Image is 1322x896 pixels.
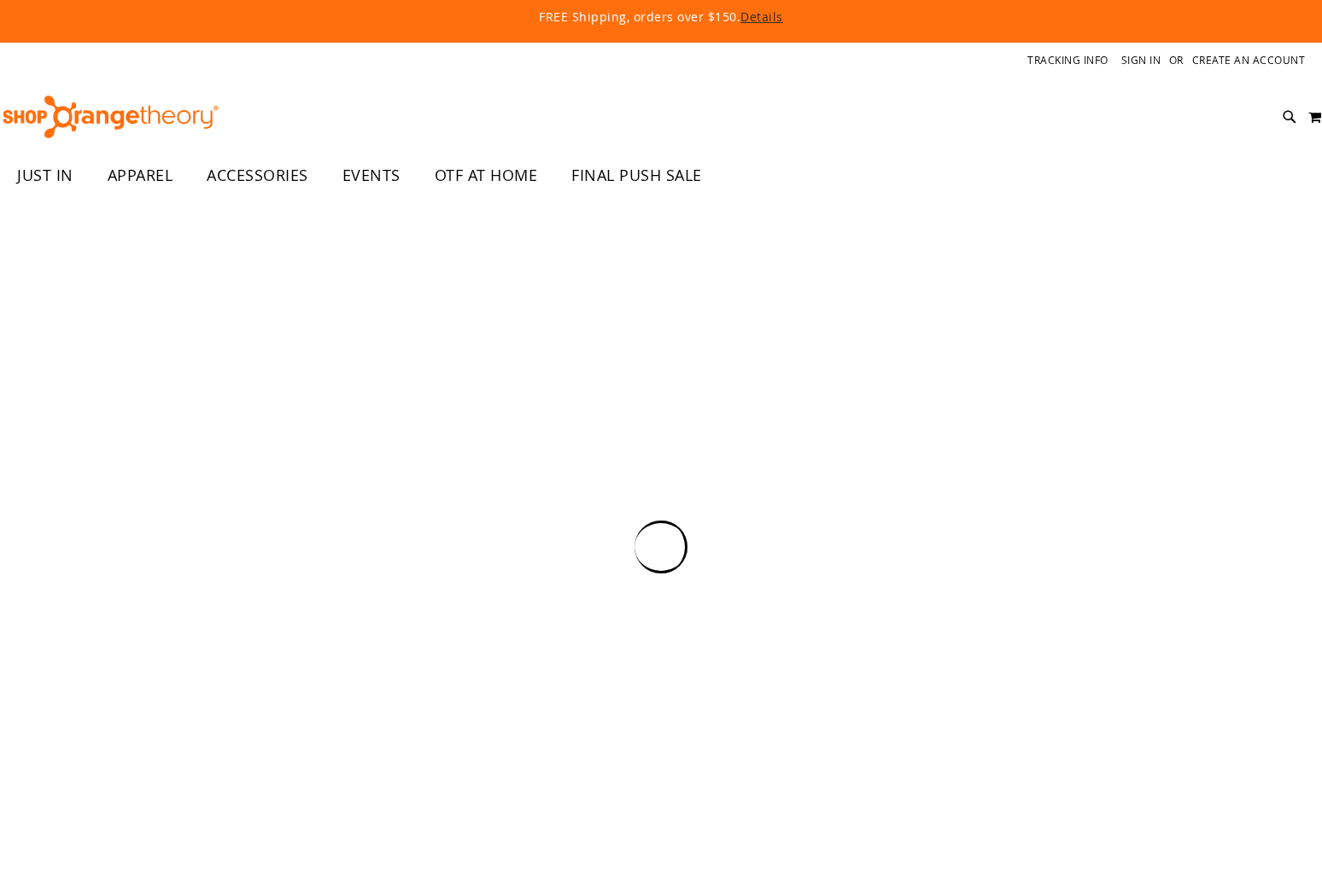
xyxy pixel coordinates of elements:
[91,156,190,195] a: APPAREL
[342,156,401,195] span: EVENTS
[740,9,783,25] a: Details
[554,156,719,195] a: FINAL PUSH SALE
[149,9,1173,26] p: FREE Shipping, orders over $150.
[1192,53,1306,67] a: Create an Account
[207,156,308,195] span: ACCESSORIES
[190,156,325,195] a: ACCESSORIES
[418,156,555,195] a: OTF AT HOME
[325,156,418,195] a: EVENTS
[1027,53,1108,67] a: Tracking Info
[17,156,73,195] span: JUST IN
[571,156,702,195] span: FINAL PUSH SALE
[1121,53,1161,67] a: Sign In
[108,156,173,195] span: APPAREL
[435,156,538,195] span: OTF AT HOME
